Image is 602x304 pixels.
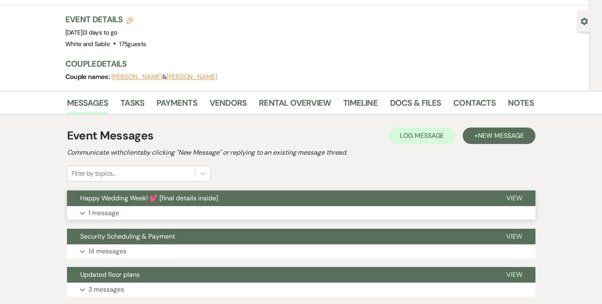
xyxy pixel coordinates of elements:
span: Security Scheduling & Payment [80,232,175,241]
h1: Event Messages [67,127,154,144]
a: Timeline [343,96,378,114]
span: & [111,73,217,81]
span: Couple names: [65,72,111,81]
a: Contacts [453,96,496,114]
button: Log Message [388,128,455,144]
a: Messages [67,96,108,114]
span: New Message [478,131,524,140]
button: [PERSON_NAME] [166,74,217,80]
button: 3 messages [67,283,535,297]
p: 3 messages [88,284,124,295]
span: 175 guests [119,40,146,48]
button: 1 message [67,206,535,220]
a: Tasks [120,96,144,114]
a: Payments [157,96,197,114]
a: Vendors [210,96,247,114]
button: [PERSON_NAME] [111,74,162,80]
span: Log Message [400,131,444,140]
button: View [493,267,535,283]
button: Happy Wedding Week! 💕 [final details inside] [67,190,493,206]
button: Security Scheduling & Payment [67,229,493,244]
button: 14 messages [67,244,535,258]
h3: Couple Details [65,58,526,70]
h2: Communicate with clients by clicking "New Message" or replying to an existing message thread. [67,148,535,158]
span: [DATE] [65,28,118,37]
span: View [506,232,522,241]
a: Rental Overview [259,96,331,114]
span: Happy Wedding Week! 💕 [final details inside] [80,194,218,202]
span: White and Sable [65,40,110,48]
a: Docs & Files [390,96,441,114]
span: 3 days to go [84,28,117,37]
span: View [506,194,522,202]
div: Filter by topics... [72,169,115,179]
span: Updated floor plans [80,270,140,279]
span: View [506,270,522,279]
button: Open lead details [581,17,588,25]
h3: Event Details [65,14,146,25]
button: +New Message [463,128,535,144]
p: 1 message [88,208,119,218]
p: 14 messages [88,246,127,257]
button: View [493,229,535,244]
span: | [83,28,118,37]
button: View [493,190,535,206]
button: Updated floor plans [67,267,493,283]
a: Notes [508,96,534,114]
